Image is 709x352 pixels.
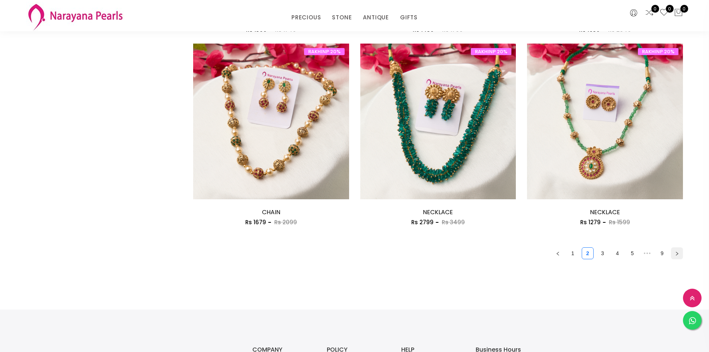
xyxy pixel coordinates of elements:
li: 3 [597,247,609,259]
span: right [675,251,679,256]
span: 0 [666,5,674,13]
a: 9 [657,248,668,259]
a: PRECIOUS [291,12,321,23]
span: Rs 1749 [275,26,296,34]
span: Rs 3499 [442,218,465,226]
span: Rs 1279 [580,218,601,226]
span: Rs 1679 [245,218,266,226]
a: 2 [582,248,593,259]
span: Rs 1399 [246,26,267,34]
a: 0 [645,8,654,18]
button: 0 [674,8,683,18]
li: Next 5 Pages [641,247,653,259]
span: 0 [680,5,688,13]
li: 9 [656,247,668,259]
span: ••• [641,247,653,259]
span: Rs 2099 [274,218,297,226]
a: 3 [597,248,608,259]
a: 1 [567,248,578,259]
span: Rs 1599 [609,218,630,226]
span: RAKHINP 20% [304,48,345,55]
span: Rs 1639 [579,26,600,34]
li: 4 [611,247,623,259]
button: right [671,247,683,259]
span: 0 [651,5,659,13]
li: Previous Page [552,247,564,259]
a: NECKLACE [590,208,620,216]
span: RAKHINP 20% [471,48,511,55]
span: Rs 1439 [413,26,434,34]
span: Rs 2799 [411,218,434,226]
li: Next Page [671,247,683,259]
span: left [556,251,560,256]
a: GIFTS [400,12,418,23]
a: NECKLACE [423,208,453,216]
a: ANTIQUE [363,12,389,23]
a: 5 [627,248,638,259]
span: Rs 1799 [442,26,463,34]
span: RAKHINP 20% [638,48,678,55]
li: 2 [582,247,594,259]
a: CHAIN [262,208,280,216]
button: left [552,247,564,259]
a: 0 [660,8,668,18]
a: 4 [612,248,623,259]
span: Rs 2049 [608,26,631,34]
a: STONE [332,12,352,23]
